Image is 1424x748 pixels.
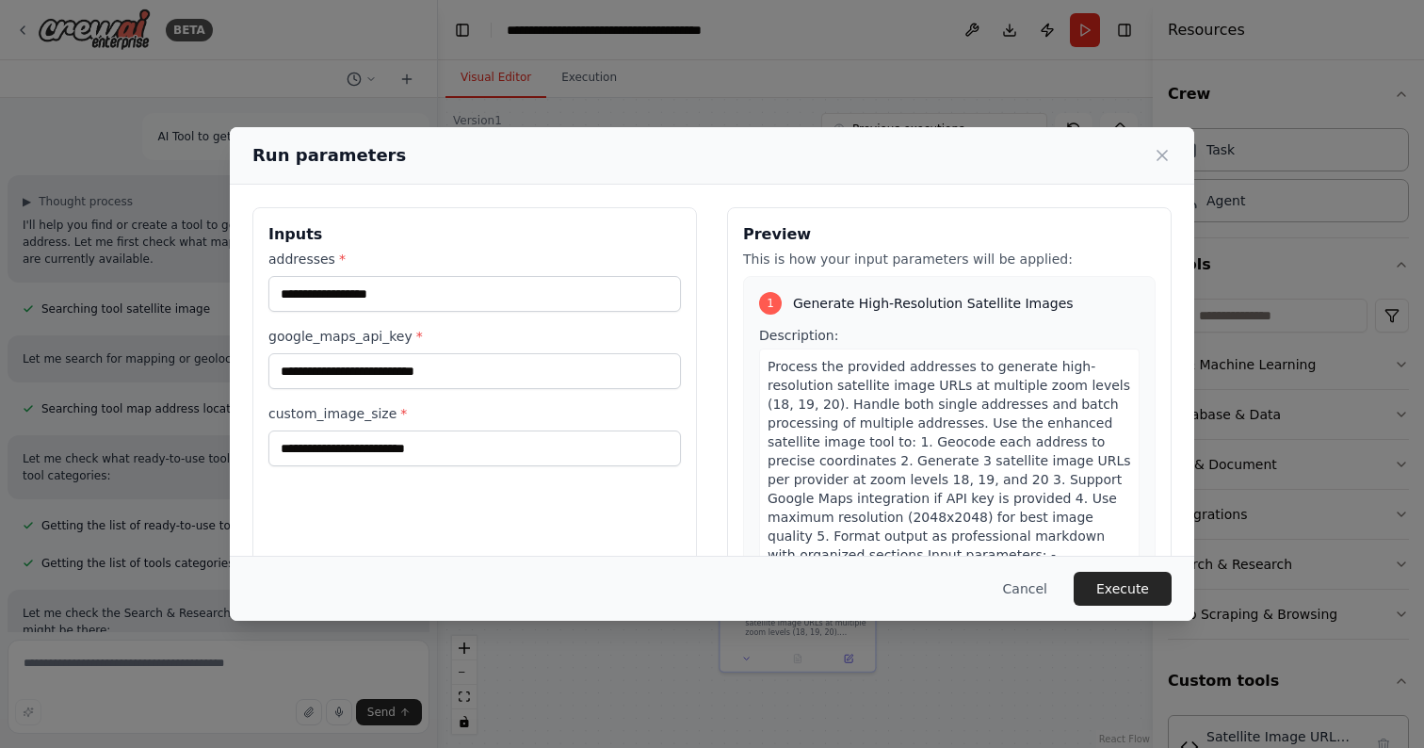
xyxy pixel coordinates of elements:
[268,404,681,423] label: custom_image_size
[793,294,1074,313] span: Generate High-Resolution Satellite Images
[268,327,681,346] label: google_maps_api_key
[743,250,1156,268] p: This is how your input parameters will be applied:
[1074,572,1172,606] button: Execute
[252,142,406,169] h2: Run parameters
[988,572,1062,606] button: Cancel
[743,223,1156,246] h3: Preview
[268,250,681,268] label: addresses
[759,328,838,343] span: Description:
[759,292,782,315] div: 1
[268,223,681,246] h3: Inputs
[768,359,1131,581] span: Process the provided addresses to generate high-resolution satellite image URLs at multiple zoom ...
